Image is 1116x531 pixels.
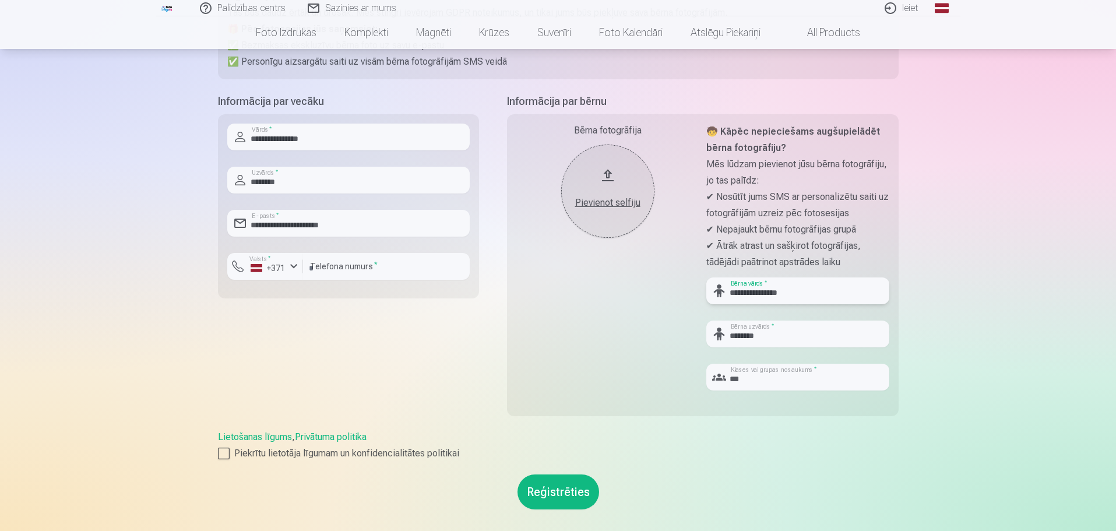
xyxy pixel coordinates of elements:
p: ✅ Personīgu aizsargātu saiti uz visām bērna fotogrāfijām SMS veidā [227,54,889,70]
strong: 🧒 Kāpēc nepieciešams augšupielādēt bērna fotogrāfiju? [706,126,880,153]
img: /fa1 [161,5,174,12]
p: Mēs lūdzam pievienot jūsu bērna fotogrāfiju, jo tas palīdz: [706,156,889,189]
a: Krūzes [465,16,523,49]
a: Suvenīri [523,16,585,49]
div: , [218,430,899,460]
label: Valsts [246,255,274,263]
div: +371 [251,262,286,274]
div: Bērna fotogrāfija [516,124,699,138]
a: Magnēti [402,16,465,49]
h5: Informācija par vecāku [218,93,479,110]
a: Privātuma politika [295,431,367,442]
button: Reģistrēties [517,474,599,509]
button: Valsts*+371 [227,253,303,280]
a: All products [774,16,874,49]
a: Lietošanas līgums [218,431,292,442]
a: Foto kalendāri [585,16,677,49]
h5: Informācija par bērnu [507,93,899,110]
p: ✔ Ātrāk atrast un sašķirot fotogrāfijas, tādējādi paātrinot apstrādes laiku [706,238,889,270]
a: Atslēgu piekariņi [677,16,774,49]
div: Pievienot selfiju [573,196,643,210]
p: ✔ Nosūtīt jums SMS ar personalizētu saiti uz fotogrāfijām uzreiz pēc fotosesijas [706,189,889,221]
a: Foto izdrukas [242,16,330,49]
p: ✔ Nepajaukt bērnu fotogrāfijas grupā [706,221,889,238]
button: Pievienot selfiju [561,145,654,238]
label: Piekrītu lietotāja līgumam un konfidencialitātes politikai [218,446,899,460]
a: Komplekti [330,16,402,49]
